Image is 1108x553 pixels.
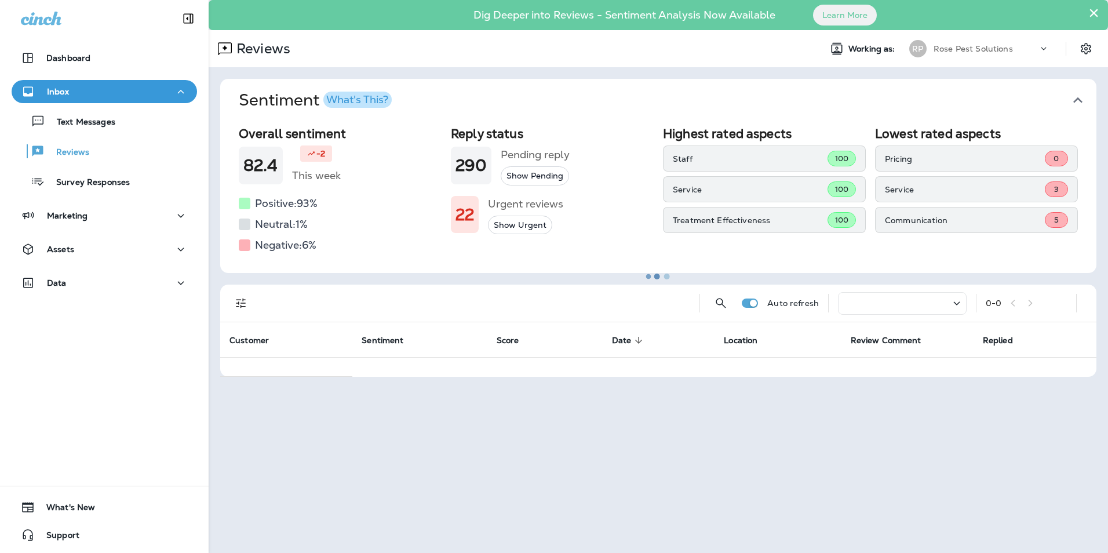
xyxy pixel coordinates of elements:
button: Text Messages [12,109,197,133]
p: Inbox [47,87,69,96]
button: Assets [12,238,197,261]
p: Survey Responses [45,177,130,188]
span: Support [35,530,79,544]
p: Marketing [47,211,88,220]
button: What's New [12,496,197,519]
p: Reviews [45,147,89,158]
p: Text Messages [45,117,115,128]
button: Reviews [12,139,197,163]
button: Support [12,523,197,547]
button: Inbox [12,80,197,103]
p: Dashboard [46,53,90,63]
p: Assets [47,245,74,254]
button: Survey Responses [12,169,197,194]
p: Data [47,278,67,288]
button: Marketing [12,204,197,227]
button: Collapse Sidebar [172,7,205,30]
button: Data [12,271,197,294]
button: Dashboard [12,46,197,70]
span: What's New [35,503,95,516]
